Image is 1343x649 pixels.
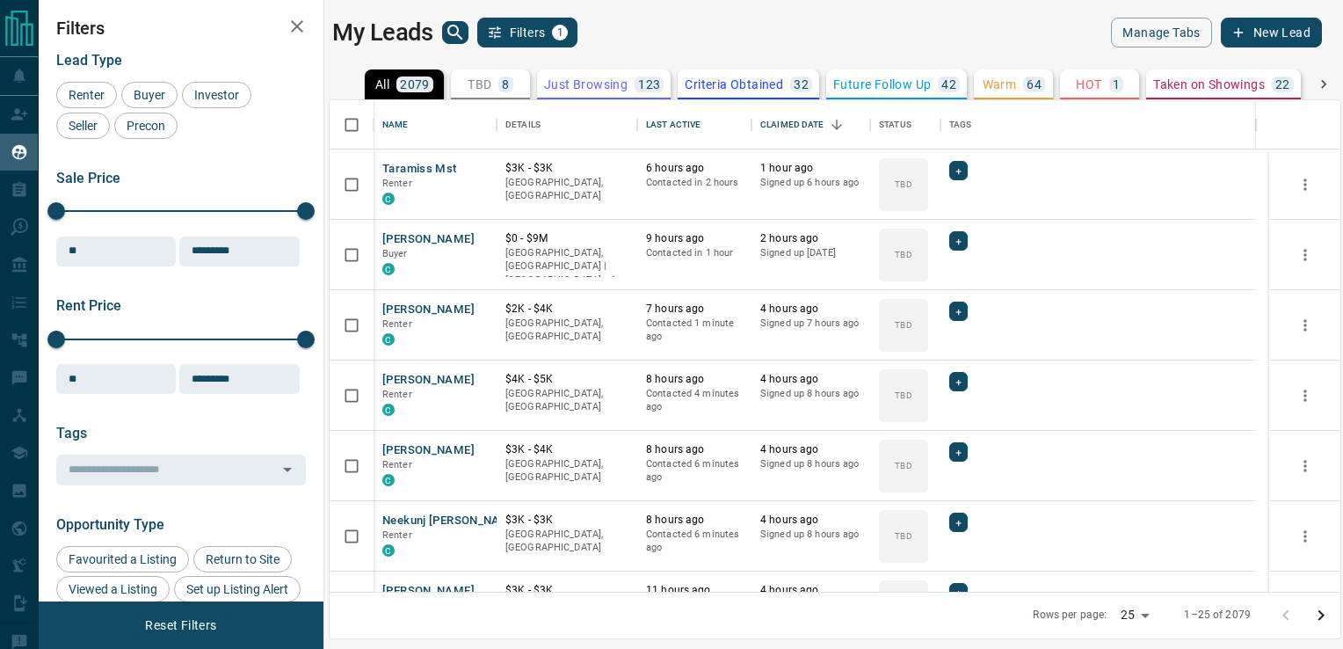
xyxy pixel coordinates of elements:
[949,513,968,532] div: +
[1292,453,1318,479] button: more
[62,119,104,133] span: Seller
[760,528,861,542] p: Signed up 8 hours ago
[180,582,294,596] span: Set up Listing Alert
[382,263,395,275] div: condos.ca
[382,529,412,541] span: Renter
[554,26,566,39] span: 1
[382,318,412,330] span: Renter
[637,100,751,149] div: Last Active
[382,583,475,600] button: [PERSON_NAME]
[56,82,117,108] div: Renter
[382,248,408,259] span: Buyer
[824,113,849,137] button: Sort
[955,584,962,602] span: +
[505,302,628,317] p: $2K - $4K
[505,387,628,414] p: [GEOGRAPHIC_DATA], [GEOGRAPHIC_DATA]
[760,513,861,528] p: 4 hours ago
[56,576,170,602] div: Viewed a Listing
[638,78,660,91] p: 123
[382,459,412,470] span: Renter
[646,442,743,457] p: 8 hours ago
[646,231,743,246] p: 9 hours ago
[646,246,743,260] p: Contacted in 1 hour
[1292,312,1318,339] button: more
[1111,18,1211,47] button: Manage Tabs
[760,176,861,190] p: Signed up 6 hours ago
[794,78,809,91] p: 32
[332,18,433,47] h1: My Leads
[646,387,743,414] p: Contacted 4 minutes ago
[646,372,743,387] p: 8 hours ago
[477,18,578,47] button: Filters1
[62,582,163,596] span: Viewed a Listing
[833,78,931,91] p: Future Follow Up
[382,442,475,459] button: [PERSON_NAME]
[382,178,412,189] span: Renter
[895,178,911,191] p: TBD
[949,231,968,251] div: +
[193,546,292,572] div: Return to Site
[134,610,228,640] button: Reset Filters
[56,297,121,314] span: Rent Price
[685,78,783,91] p: Criteria Obtained
[760,161,861,176] p: 1 hour ago
[895,529,911,543] p: TBD
[127,88,171,102] span: Buyer
[940,100,1256,149] div: Tags
[1076,78,1101,91] p: HOT
[497,100,637,149] div: Details
[56,170,120,186] span: Sale Price
[949,442,968,462] div: +
[955,514,962,531] span: +
[505,583,628,598] p: $3K - $3K
[760,457,861,471] p: Signed up 8 hours ago
[895,248,911,261] p: TBD
[182,82,251,108] div: Investor
[502,78,509,91] p: 8
[955,162,962,179] span: +
[382,513,521,529] button: Neekunj [PERSON_NAME]
[1027,78,1042,91] p: 64
[1221,18,1322,47] button: New Lead
[895,459,911,472] p: TBD
[760,583,861,598] p: 4 hours ago
[56,516,164,533] span: Opportunity Type
[949,372,968,391] div: +
[505,317,628,344] p: [GEOGRAPHIC_DATA], [GEOGRAPHIC_DATA]
[382,193,395,205] div: condos.ca
[955,232,962,250] span: +
[544,78,628,91] p: Just Browsing
[1303,598,1339,633] button: Go to next page
[949,583,968,602] div: +
[382,231,475,248] button: [PERSON_NAME]
[56,546,189,572] div: Favourited a Listing
[174,576,301,602] div: Set up Listing Alert
[505,100,541,149] div: Details
[505,176,628,203] p: [GEOGRAPHIC_DATA], [GEOGRAPHIC_DATA]
[1114,602,1156,628] div: 25
[442,21,468,44] button: search button
[120,119,171,133] span: Precon
[400,78,430,91] p: 2079
[1153,78,1265,91] p: Taken on Showings
[56,425,87,441] span: Tags
[1275,78,1290,91] p: 22
[646,100,701,149] div: Last Active
[382,333,395,346] div: condos.ca
[949,161,968,180] div: +
[760,372,861,387] p: 4 hours ago
[56,18,306,39] h2: Filters
[382,372,475,389] button: [PERSON_NAME]
[1292,383,1318,409] button: more
[505,161,628,176] p: $3K - $3K
[760,317,861,331] p: Signed up 7 hours ago
[751,100,870,149] div: Claimed Date
[505,457,628,485] p: [GEOGRAPHIC_DATA], [GEOGRAPHIC_DATA]
[382,544,395,557] div: condos.ca
[1184,608,1251,623] p: 1–25 of 2079
[760,387,861,401] p: Signed up 8 hours ago
[382,474,395,486] div: condos.ca
[646,317,743,344] p: Contacted 1 minute ago
[895,389,911,402] p: TBD
[275,457,300,482] button: Open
